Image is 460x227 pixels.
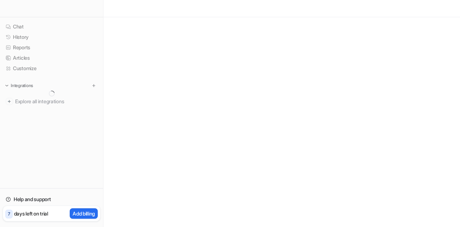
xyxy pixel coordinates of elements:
[3,32,100,42] a: History
[3,53,100,63] a: Articles
[73,210,95,217] p: Add billing
[8,211,10,217] p: 7
[14,210,48,217] p: days left on trial
[3,82,35,89] button: Integrations
[3,42,100,53] a: Reports
[15,96,97,107] span: Explore all integrations
[3,22,100,32] a: Chat
[11,83,33,88] p: Integrations
[3,63,100,73] a: Customize
[4,83,9,88] img: expand menu
[91,83,96,88] img: menu_add.svg
[3,96,100,106] a: Explore all integrations
[6,98,13,105] img: explore all integrations
[70,208,98,219] button: Add billing
[3,194,100,204] a: Help and support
